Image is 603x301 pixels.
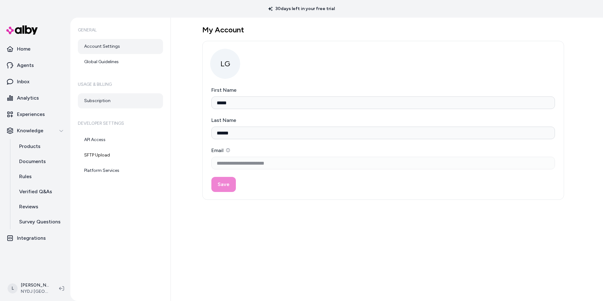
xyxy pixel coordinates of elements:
h6: Usage & Billing [78,76,163,93]
a: Account Settings [78,39,163,54]
a: Products [13,139,68,154]
a: Analytics [3,90,68,106]
label: Email [211,147,230,153]
span: NYDJ [GEOGRAPHIC_DATA] [21,288,49,295]
button: Email [226,148,230,152]
p: Knowledge [17,127,43,134]
a: Experiences [3,107,68,122]
a: Documents [13,154,68,169]
p: Products [19,143,41,150]
a: Reviews [13,199,68,214]
p: 30 days left in your free trial [264,6,339,12]
a: Rules [13,169,68,184]
p: Agents [17,62,34,69]
a: Integrations [3,231,68,246]
label: First Name [211,87,236,93]
p: Survey Questions [19,218,61,226]
p: Experiences [17,111,45,118]
h1: My Account [202,25,564,35]
a: Global Guidelines [78,54,163,69]
a: Verified Q&As [13,184,68,199]
h6: Developer Settings [78,115,163,132]
p: Home [17,45,30,53]
img: alby Logo [6,25,38,35]
a: Survey Questions [13,214,68,229]
p: Analytics [17,94,39,102]
p: Rules [19,173,32,180]
label: Last Name [211,117,236,123]
h6: General [78,21,163,39]
a: Platform Services [78,163,163,178]
p: Inbox [17,78,30,85]
p: Verified Q&As [19,188,52,195]
a: Agents [3,58,68,73]
a: Subscription [78,93,163,108]
p: Integrations [17,234,46,242]
span: LG [210,49,240,79]
p: Reviews [19,203,38,211]
a: Inbox [3,74,68,89]
p: Documents [19,158,46,165]
button: L[PERSON_NAME]NYDJ [GEOGRAPHIC_DATA] [4,278,54,298]
a: SFTP Upload [78,148,163,163]
button: Knowledge [3,123,68,138]
a: API Access [78,132,163,147]
span: L [8,283,18,293]
p: [PERSON_NAME] [21,282,49,288]
a: Home [3,41,68,57]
